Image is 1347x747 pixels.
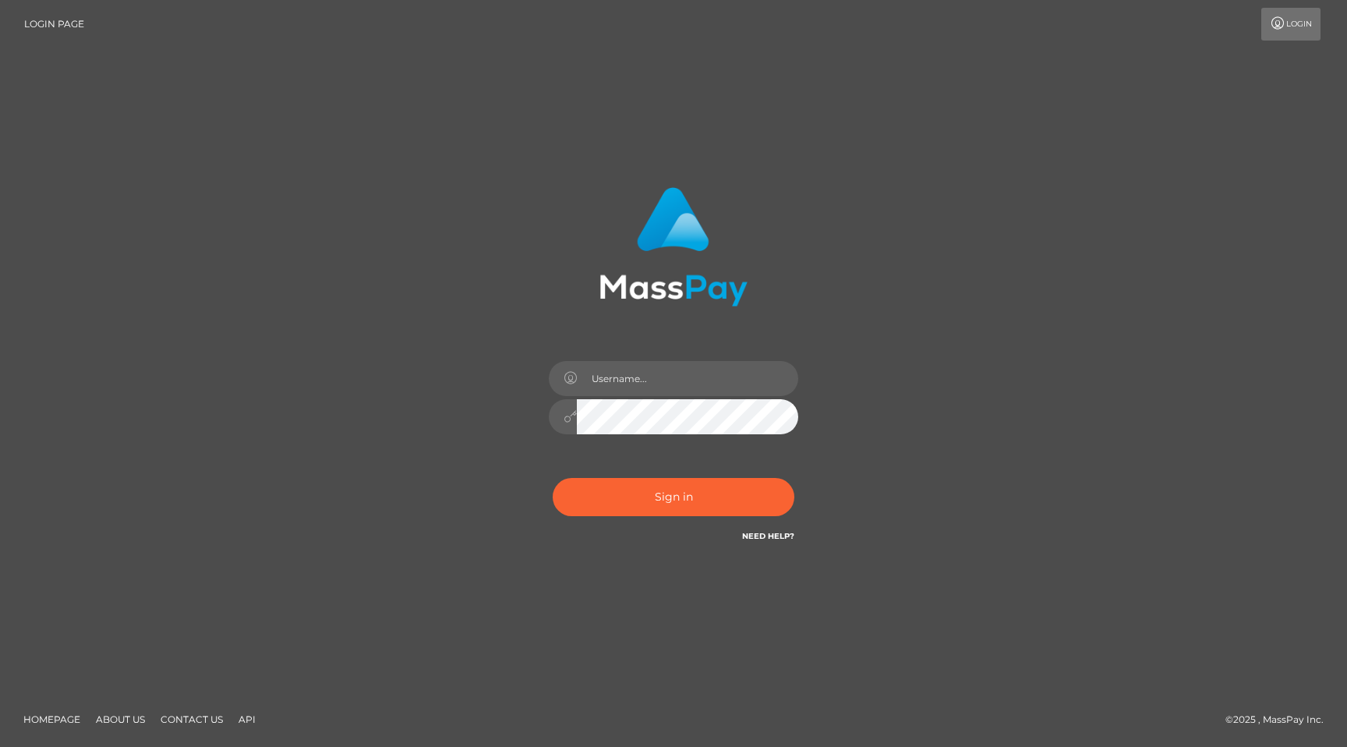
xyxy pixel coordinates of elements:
a: Homepage [17,707,87,731]
img: MassPay Login [599,187,748,306]
input: Username... [577,361,798,396]
a: Contact Us [154,707,229,731]
button: Sign in [553,478,794,516]
a: About Us [90,707,151,731]
a: API [232,707,262,731]
a: Need Help? [742,531,794,541]
div: © 2025 , MassPay Inc. [1225,711,1335,728]
a: Login [1261,8,1320,41]
a: Login Page [24,8,84,41]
